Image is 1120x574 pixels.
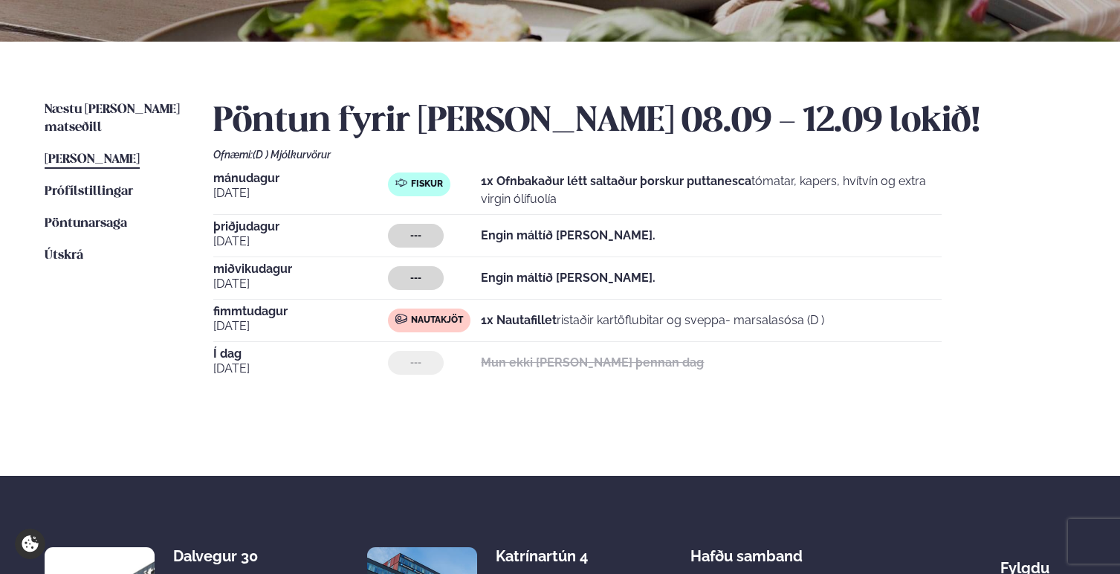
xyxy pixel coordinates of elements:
span: [DATE] [213,317,388,335]
p: ristaðir kartöflubitar og sveppa- marsalasósa (D ) [481,312,824,329]
span: (D ) Mjólkurvörur [253,149,331,161]
span: Hafðu samband [690,535,803,565]
span: [DATE] [213,360,388,378]
span: Fiskur [411,178,443,190]
span: [DATE] [213,184,388,202]
strong: 1x Ofnbakaður létt saltaður þorskur puttanesca [481,174,751,188]
strong: 1x Nautafillet [481,313,557,327]
span: Næstu [PERSON_NAME] matseðill [45,103,180,134]
strong: Mun ekki [PERSON_NAME] þennan dag [481,355,704,370]
span: Í dag [213,348,388,360]
span: [DATE] [213,275,388,293]
p: tómatar, kapers, hvítvín og extra virgin ólífuolía [481,172,942,208]
span: þriðjudagur [213,221,388,233]
a: Næstu [PERSON_NAME] matseðill [45,101,184,137]
a: [PERSON_NAME] [45,151,140,169]
span: [PERSON_NAME] [45,153,140,166]
a: Útskrá [45,247,83,265]
strong: Engin máltíð [PERSON_NAME]. [481,228,656,242]
a: Cookie settings [15,529,45,559]
span: --- [410,357,421,369]
h2: Pöntun fyrir [PERSON_NAME] 08.09 - 12.09 lokið! [213,101,1075,143]
span: --- [410,272,421,284]
a: Pöntunarsaga [45,215,127,233]
img: beef.svg [395,313,407,325]
div: Dalvegur 30 [173,547,291,565]
span: fimmtudagur [213,306,388,317]
div: Ofnæmi: [213,149,1075,161]
span: [DATE] [213,233,388,251]
span: Pöntunarsaga [45,217,127,230]
span: miðvikudagur [213,263,388,275]
span: Nautakjöt [411,315,463,326]
strong: Engin máltíð [PERSON_NAME]. [481,271,656,285]
span: --- [410,230,421,242]
span: mánudagur [213,172,388,184]
span: Prófílstillingar [45,185,133,198]
img: fish.svg [395,177,407,189]
a: Prófílstillingar [45,183,133,201]
div: Katrínartún 4 [496,547,614,565]
span: Útskrá [45,249,83,262]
